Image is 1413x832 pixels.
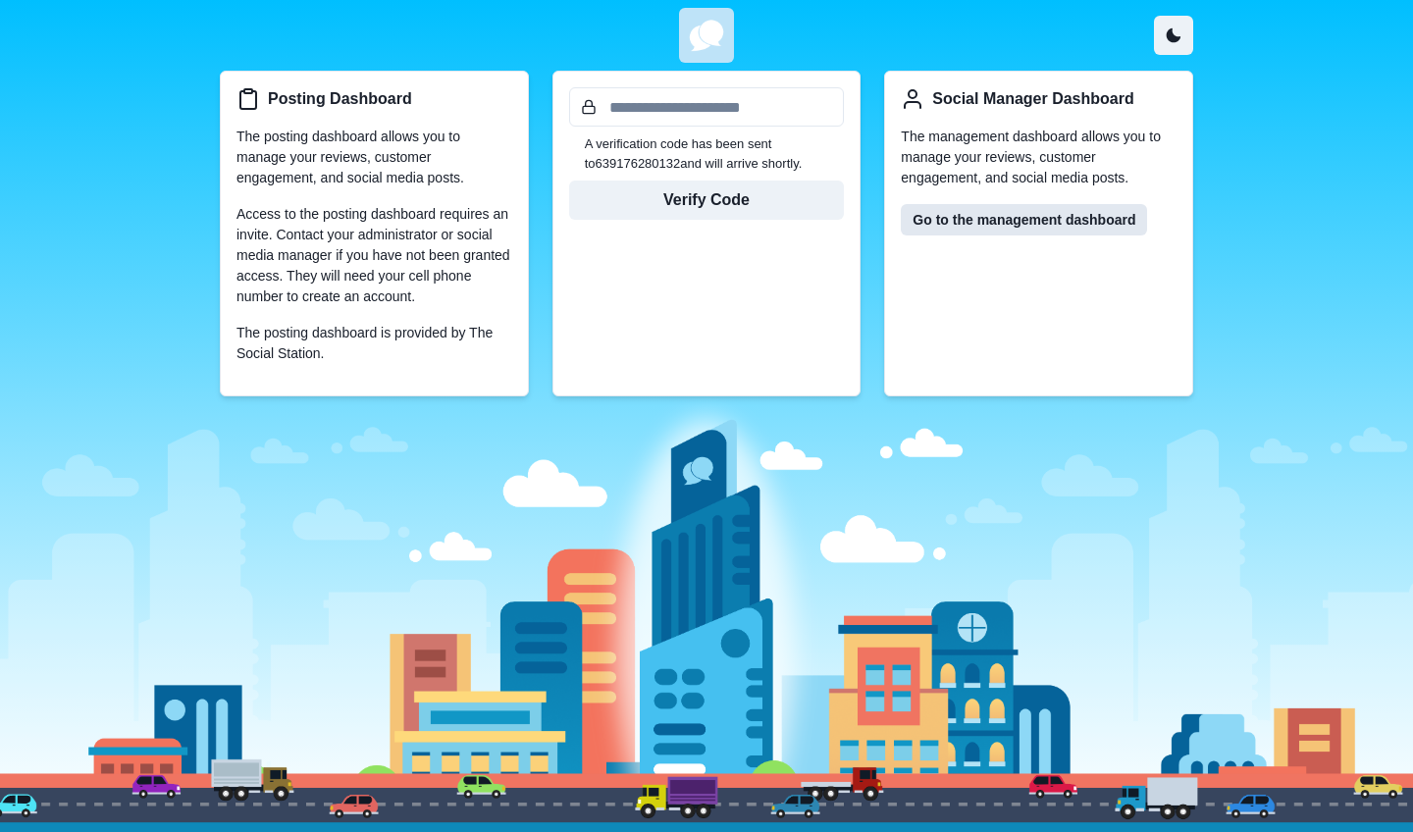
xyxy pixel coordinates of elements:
[236,204,512,307] p: Access to the posting dashboard requires an invite. Contact your administrator or social media ma...
[236,323,512,364] p: The posting dashboard is provided by The Social Station.
[1154,16,1193,55] button: Toggle Mode
[932,89,1133,108] h5: Social Manager Dashboard
[236,127,512,188] p: The posting dashboard allows you to manage your reviews, customer engagement, and social media po...
[268,89,412,108] h5: Posting Dashboard
[683,12,730,59] img: u8dYElcwoIgCIIgCIIgCIIgCIIgCIIgCIIgCIIgCIIgCIIgCIIgCIIgCIIgCIIgCIKgBfgfhTKg+uHK8RYAAAAASUVORK5CYII=
[569,181,845,220] button: Verify Code
[901,204,1147,235] a: Go to the management dashboard
[901,127,1177,188] p: The management dashboard allows you to manage your reviews, customer engagement, and social media...
[569,134,845,173] p: A verification code has been sent to 639176280132 and will arrive shortly.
